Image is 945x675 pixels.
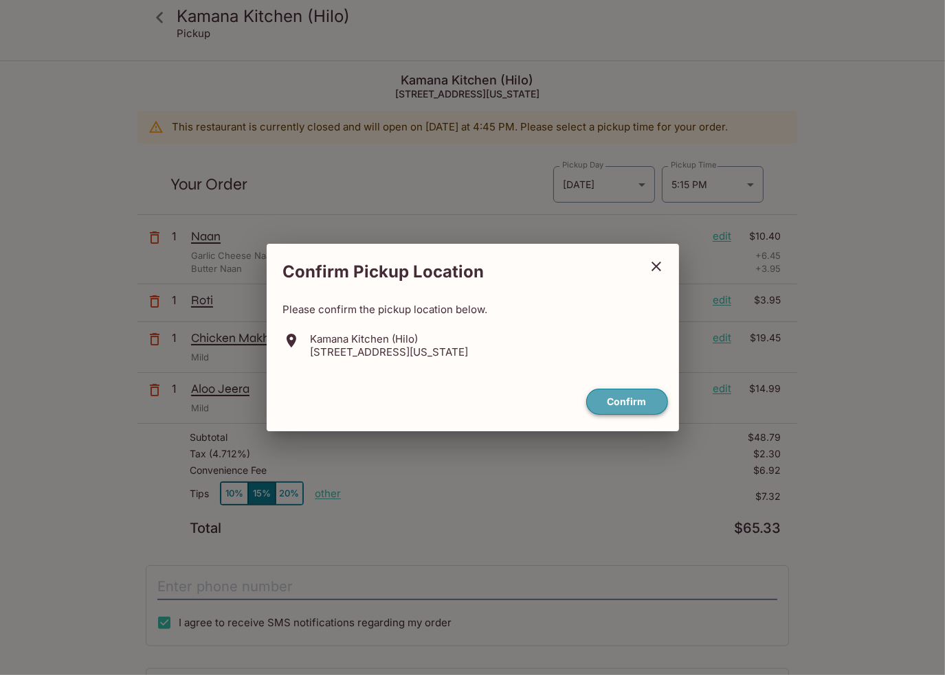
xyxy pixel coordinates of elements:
[283,303,663,316] p: Please confirm the pickup location below.
[267,255,639,289] h2: Confirm Pickup Location
[586,389,668,415] button: confirm
[311,332,469,345] p: Kamana Kitchen (Hilo)
[311,345,469,358] p: [STREET_ADDRESS][US_STATE]
[639,249,674,284] button: close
